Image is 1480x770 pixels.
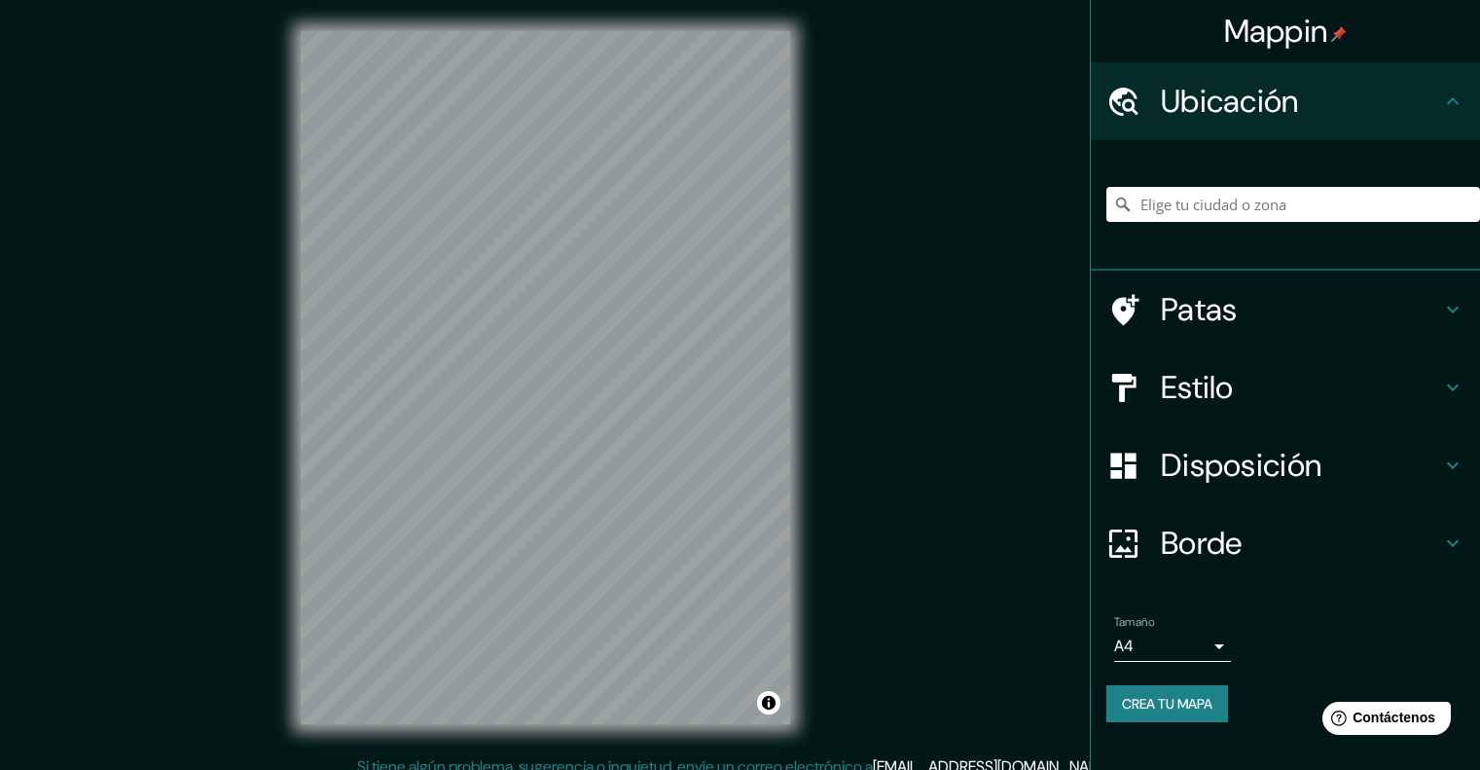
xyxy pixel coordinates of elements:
[1161,81,1299,122] font: Ubicación
[1161,289,1238,330] font: Patas
[1161,367,1234,408] font: Estilo
[1114,631,1231,662] div: A4
[1106,685,1228,722] button: Crea tu mapa
[1114,614,1154,630] font: Tamaño
[1091,348,1480,426] div: Estilo
[757,691,780,715] button: Activar o desactivar atribución
[1331,26,1347,42] img: pin-icon.png
[1091,271,1480,348] div: Patas
[1307,694,1459,749] iframe: Lanzador de widgets de ayuda
[1161,445,1321,486] font: Disposición
[1122,695,1212,713] font: Crea tu mapa
[1091,426,1480,504] div: Disposición
[1224,11,1328,52] font: Mappin
[1161,523,1243,564] font: Borde
[301,31,790,724] canvas: Mapa
[1091,62,1480,140] div: Ubicación
[1106,187,1480,222] input: Elige tu ciudad o zona
[1114,636,1134,656] font: A4
[1091,504,1480,582] div: Borde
